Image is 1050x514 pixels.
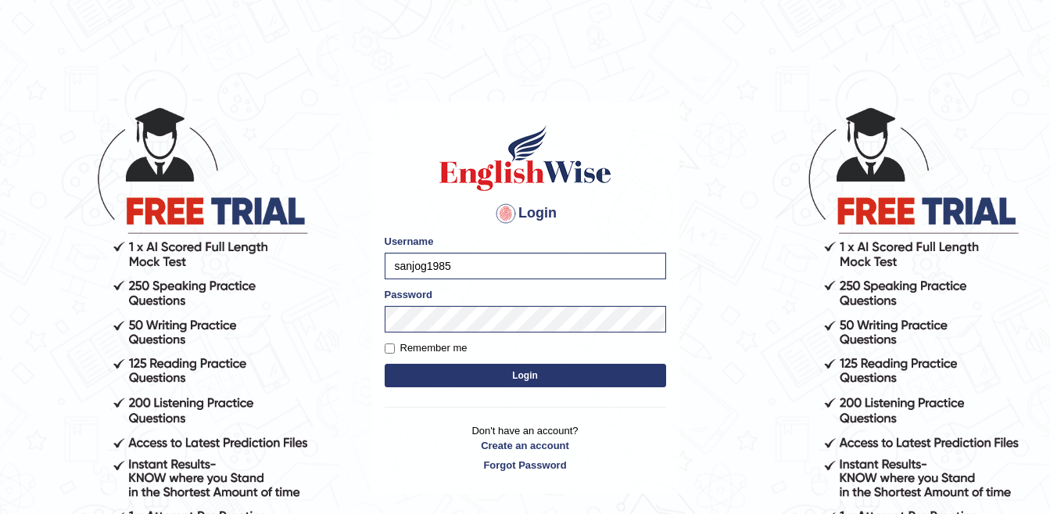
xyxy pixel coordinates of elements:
[385,287,432,302] label: Password
[385,343,395,354] input: Remember me
[385,234,434,249] label: Username
[385,340,468,356] label: Remember me
[385,423,666,472] p: Don't have an account?
[385,364,666,387] button: Login
[385,438,666,453] a: Create an account
[436,123,615,193] img: Logo of English Wise sign in for intelligent practice with AI
[385,201,666,226] h4: Login
[385,458,666,473] a: Forgot Password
